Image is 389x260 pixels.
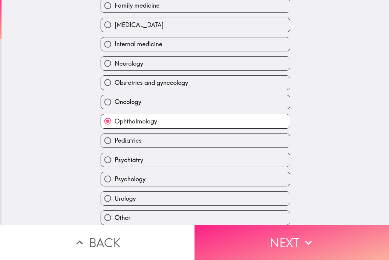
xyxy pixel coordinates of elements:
[101,172,290,186] button: Psychology
[115,175,146,183] span: Psychology
[115,59,143,68] span: Neurology
[101,76,290,89] button: Obstetrics and gynecology
[115,21,164,29] span: [MEDICAL_DATA]
[115,117,157,126] span: Ophthalmology
[101,211,290,224] button: Other
[101,95,290,109] button: Oncology
[101,153,290,167] button: Psychiatry
[115,40,162,48] span: Internal medicine
[115,194,136,203] span: Urology
[115,78,188,87] span: Obstetrics and gynecology
[101,57,290,70] button: Neurology
[101,134,290,147] button: Pediatrics
[115,213,130,222] span: Other
[115,1,160,10] span: Family medicine
[115,136,142,145] span: Pediatrics
[101,192,290,205] button: Urology
[115,98,141,106] span: Oncology
[101,114,290,128] button: Ophthalmology
[101,37,290,51] button: Internal medicine
[194,225,389,260] button: Next
[115,156,143,164] span: Psychiatry
[101,18,290,32] button: [MEDICAL_DATA]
